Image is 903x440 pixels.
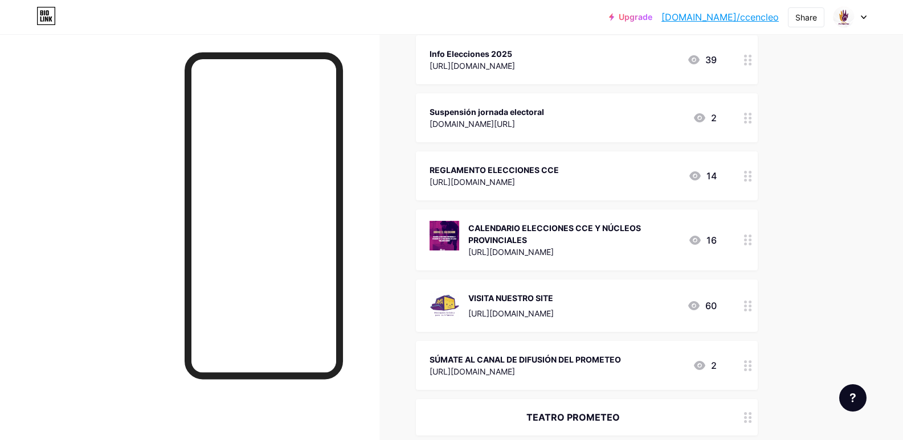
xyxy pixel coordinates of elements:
div: CALENDARIO ELECCIONES CCE Y NÚCLEOS PROVINCIALES [468,222,679,246]
img: CCE Núcleo Pichincha [833,6,855,28]
div: 16 [688,233,717,247]
div: TEATRO PROMETEO [430,410,717,424]
div: [URL][DOMAIN_NAME] [430,60,515,72]
div: 2 [693,359,717,372]
img: VISITA NUESTRO SITE [430,291,459,320]
div: 2 [693,111,717,125]
div: VISITA NUESTRO SITE [468,292,554,304]
div: 60 [687,299,717,312]
div: SÚMATE AL CANAL DE DIFUSIÓN DEL PROMETEO [430,353,621,365]
a: Upgrade [609,13,652,22]
div: [URL][DOMAIN_NAME] [430,176,559,188]
div: 39 [687,53,717,67]
div: [URL][DOMAIN_NAME] [468,246,679,258]
div: [DOMAIN_NAME][URL] [430,118,544,130]
div: 14 [688,169,717,183]
div: [URL][DOMAIN_NAME] [430,365,621,377]
img: CALENDARIO ELECCIONES CCE Y NÚCLEOS PROVINCIALES [430,221,459,250]
div: Suspensión jornada electoral [430,106,544,118]
div: Share [795,11,817,23]
div: REGLAMENTO ELECCIONES CCE [430,164,559,176]
div: Info Elecciones 2025 [430,48,515,60]
a: [DOMAIN_NAME]/ccencleo [661,10,779,24]
div: [URL][DOMAIN_NAME] [468,307,554,319]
